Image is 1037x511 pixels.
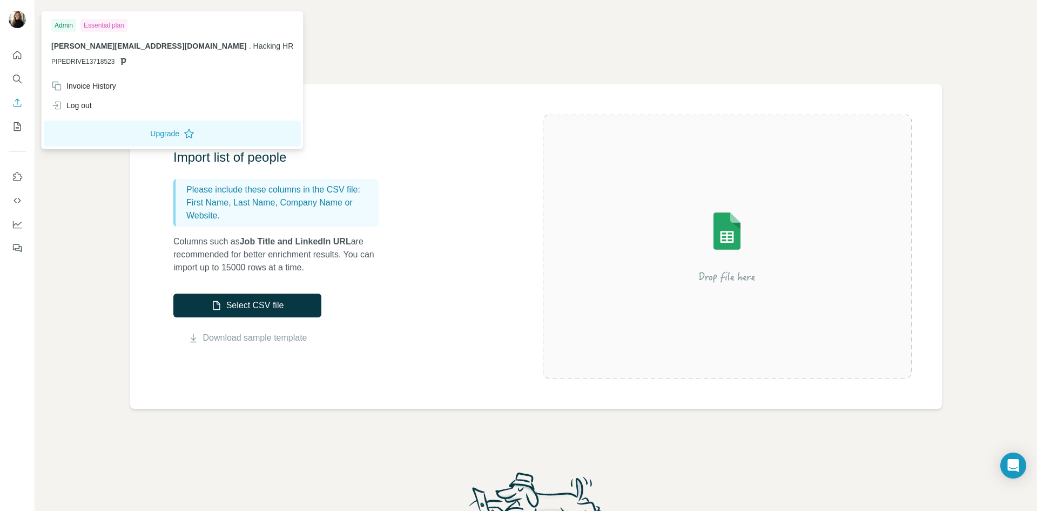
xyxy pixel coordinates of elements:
[630,182,824,311] img: Surfe Illustration - Drop file here or select below
[9,93,26,112] button: Enrich CSV
[51,81,116,91] div: Invoice History
[186,196,374,222] p: First Name, Last Name, Company Name or Website.
[9,215,26,234] button: Dashboard
[9,238,26,258] button: Feedback
[1000,453,1026,479] div: Open Intercom Messenger
[173,235,389,274] p: Columns such as are recommended for better enrichment results. You can import up to 15000 rows at...
[51,57,115,67] span: PIPEDRIVE13718523
[9,167,26,187] button: Use Surfe on LinkedIn
[44,121,301,147] button: Upgrade
[186,183,374,196] p: Please include these columns in the CSV file:
[173,294,321,317] button: Select CSV file
[249,42,251,50] span: .
[173,331,321,344] button: Download sample template
[173,149,389,166] h3: Import list of people
[51,19,76,32] div: Admin
[240,237,351,246] span: Job Title and LinkedIn URL
[9,45,26,65] button: Quick start
[253,42,294,50] span: Hacking HR
[80,19,127,32] div: Essential plan
[203,331,307,344] a: Download sample template
[51,100,92,111] div: Log out
[9,69,26,89] button: Search
[9,11,26,28] img: Avatar
[51,42,247,50] span: [PERSON_NAME][EMAIL_ADDRESS][DOMAIN_NAME]
[9,117,26,136] button: My lists
[9,191,26,210] button: Use Surfe API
